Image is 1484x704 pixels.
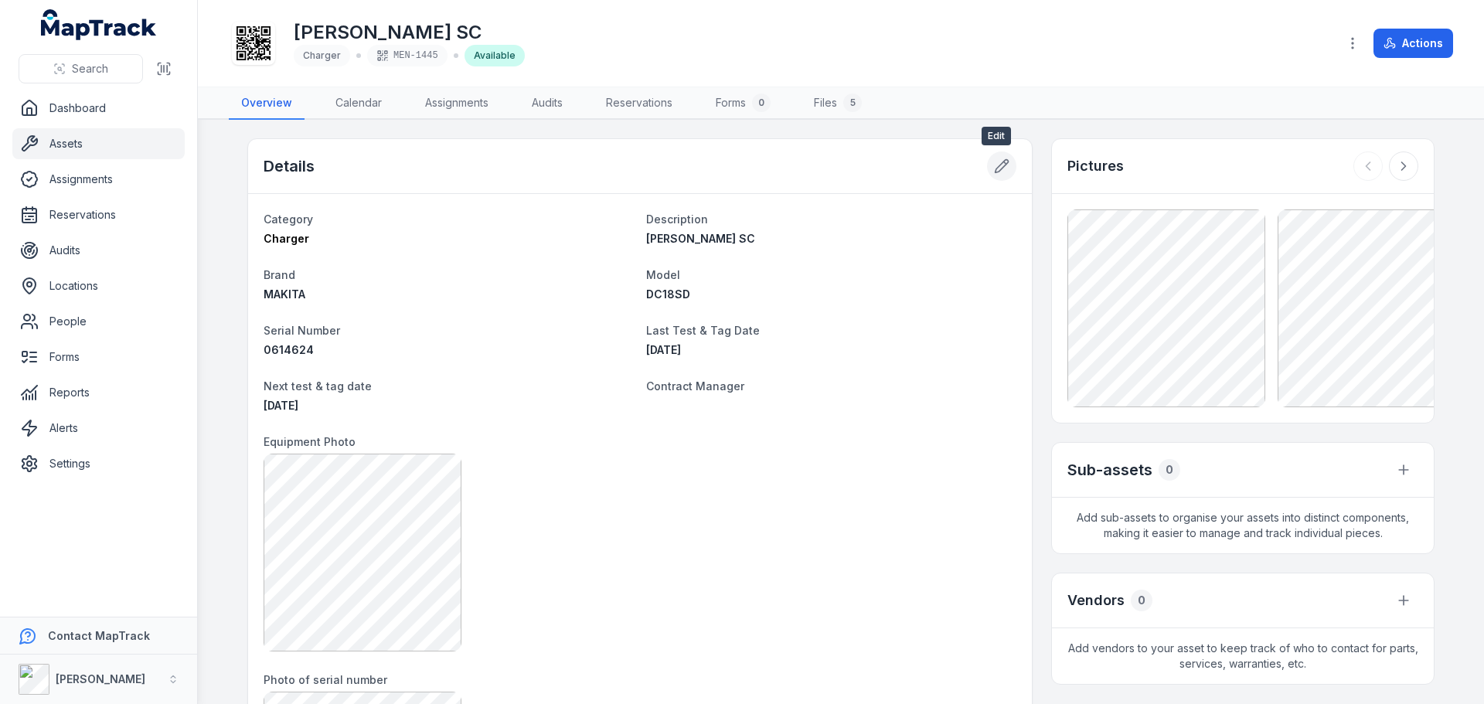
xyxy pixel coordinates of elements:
[802,87,874,120] a: Files5
[1052,498,1434,553] span: Add sub-assets to organise your assets into distinct components, making it easier to manage and t...
[294,20,525,45] h1: [PERSON_NAME] SC
[1052,628,1434,684] span: Add vendors to your asset to keep track of who to contact for parts, services, warranties, etc.
[465,45,525,66] div: Available
[843,94,862,112] div: 5
[264,399,298,412] time: 2/7/2026, 12:00:00 AM
[646,324,760,337] span: Last Test & Tag Date
[1373,29,1453,58] button: Actions
[646,232,755,245] span: [PERSON_NAME] SC
[229,87,305,120] a: Overview
[303,49,341,61] span: Charger
[646,379,744,393] span: Contract Manager
[264,287,305,301] span: MAKITA
[264,268,295,281] span: Brand
[646,287,690,301] span: DC18SD
[646,343,681,356] span: [DATE]
[264,213,313,226] span: Category
[413,87,501,120] a: Assignments
[1067,155,1124,177] h3: Pictures
[1067,459,1152,481] h2: Sub-assets
[12,164,185,195] a: Assignments
[48,629,150,642] strong: Contact MapTrack
[519,87,575,120] a: Audits
[264,435,356,448] span: Equipment Photo
[264,399,298,412] span: [DATE]
[12,306,185,337] a: People
[41,9,157,40] a: MapTrack
[752,94,771,112] div: 0
[367,45,448,66] div: MEN-1445
[12,342,185,372] a: Forms
[264,379,372,393] span: Next test & tag date
[12,128,185,159] a: Assets
[12,235,185,266] a: Audits
[1067,590,1125,611] h3: Vendors
[264,232,309,245] span: Charger
[72,61,108,77] span: Search
[703,87,783,120] a: Forms0
[264,343,314,356] span: 0614624
[12,413,185,444] a: Alerts
[12,270,185,301] a: Locations
[264,324,340,337] span: Serial Number
[12,448,185,479] a: Settings
[1159,459,1180,481] div: 0
[646,213,708,226] span: Description
[12,199,185,230] a: Reservations
[12,377,185,408] a: Reports
[264,673,387,686] span: Photo of serial number
[594,87,685,120] a: Reservations
[646,343,681,356] time: 8/7/2025, 12:00:00 AM
[323,87,394,120] a: Calendar
[1131,590,1152,611] div: 0
[264,155,315,177] h2: Details
[12,93,185,124] a: Dashboard
[982,127,1011,145] span: Edit
[646,268,680,281] span: Model
[19,54,143,83] button: Search
[56,672,145,685] strong: [PERSON_NAME]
